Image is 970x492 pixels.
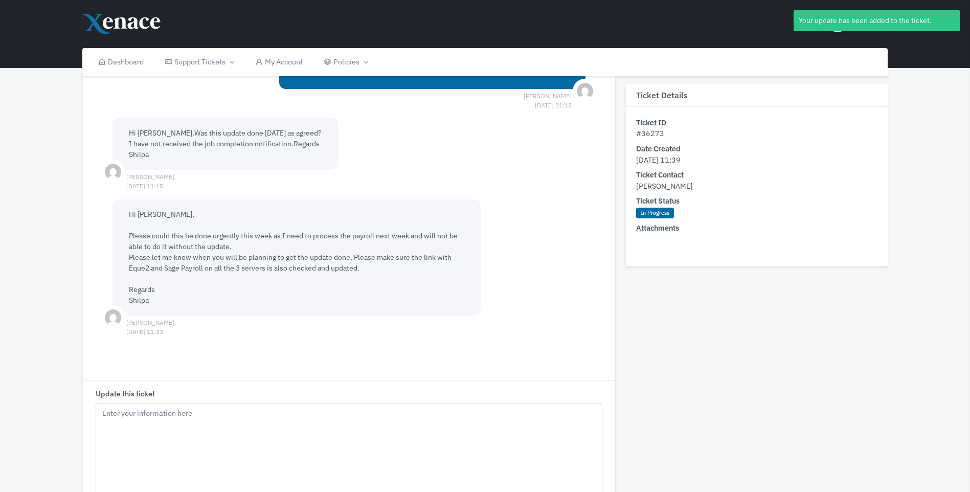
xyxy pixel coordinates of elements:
[129,210,458,305] span: Hi [PERSON_NAME], Please could this be done urgently this week as I need to process the payroll n...
[626,84,888,107] h3: Ticket Details
[636,117,877,128] dt: Ticket ID
[154,48,244,76] a: Support Tickets
[244,48,313,76] a: My Account
[822,5,888,41] button: Shilpa
[636,181,693,191] span: [PERSON_NAME]
[87,48,154,76] a: Dashboard
[129,128,322,159] span: Hi [PERSON_NAME],Was this update done [DATE] as agreed? I have not received the job completion no...
[636,208,673,219] span: In Progress
[126,318,174,327] span: [PERSON_NAME] [DATE] 11:33
[126,172,174,182] span: [PERSON_NAME] [DATE] 11:15
[636,143,877,154] dt: Date Created
[524,92,572,101] span: [PERSON_NAME] [DATE] 11:12
[313,48,378,76] a: Policies
[794,10,960,31] div: Your update has been added to the ticket.
[636,196,877,207] dt: Ticket Status
[636,170,877,181] dt: Ticket Contact
[636,223,877,234] dt: Attachments
[636,129,664,139] span: #36273
[636,155,681,165] span: [DATE] 11:39
[96,388,155,399] label: Update this ticket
